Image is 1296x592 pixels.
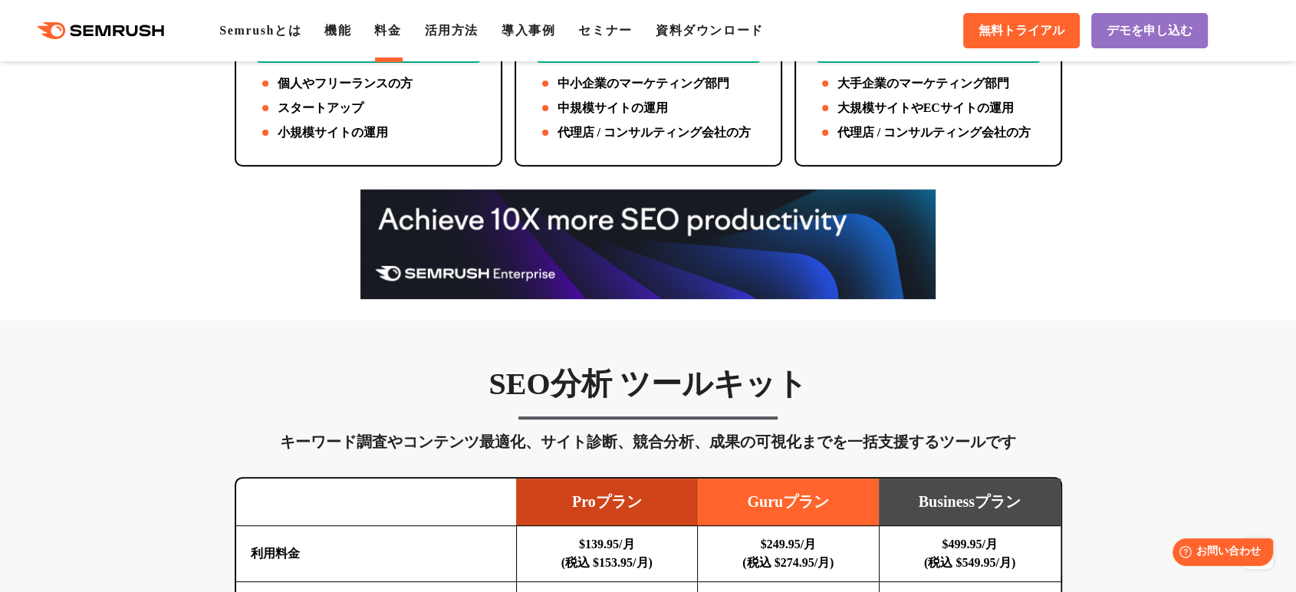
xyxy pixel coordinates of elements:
[963,13,1080,48] a: 無料トライアル
[816,99,1041,117] li: 大規模サイトやECサイトの運用
[536,123,761,142] li: 代理店 / コンサルティング会社の方
[979,23,1064,39] span: 無料トライアル
[324,24,351,37] a: 機能
[256,123,481,142] li: 小規模サイトの運用
[924,538,1015,569] b: $499.95/月 (税込 $549.95/月)
[256,74,481,93] li: 個人やフリーランスの方
[374,24,401,37] a: 料金
[816,123,1041,142] li: 代理店 / コンサルティング会社の方
[561,538,653,569] b: $139.95/月 (税込 $153.95/月)
[256,99,481,117] li: スタートアップ
[536,99,761,117] li: 中規模サイトの運用
[251,547,300,560] b: 利用料金
[656,24,764,37] a: 資料ダウンロード
[1091,13,1208,48] a: デモを申し込む
[879,479,1061,526] td: Businessプラン
[425,24,479,37] a: 活用方法
[516,479,698,526] td: Proプラン
[1107,23,1192,39] span: デモを申し込む
[235,365,1062,403] h3: SEO分析 ツールキット
[219,24,301,37] a: Semrushとは
[536,74,761,93] li: 中小企業のマーケティング部門
[698,479,880,526] td: Guruプラン
[235,429,1062,454] div: キーワード調査やコンテンツ最適化、サイト診断、競合分析、成果の可視化までを一括支援するツールです
[502,24,555,37] a: 導入事例
[816,74,1041,93] li: 大手企業のマーケティング部門
[578,24,632,37] a: セミナー
[1159,532,1279,575] iframe: Help widget launcher
[742,538,834,569] b: $249.95/月 (税込 $274.95/月)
